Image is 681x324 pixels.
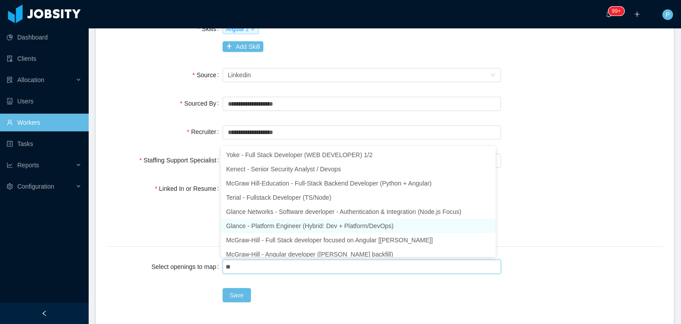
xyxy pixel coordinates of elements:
i: icon: check [485,152,490,158]
i: icon: check [485,237,490,243]
i: icon: check [485,166,490,172]
li: McGraw-Hill - Angular developer ([PERSON_NAME] backfill) [221,247,496,261]
span: Configuration [17,183,54,190]
span: P [665,9,669,20]
li: Terial - Fullstack Developer (TS/Node) [221,190,496,205]
span: Angular 2 [223,24,259,34]
label: Sourced By [180,100,223,107]
input: Select openings to map [225,261,234,272]
sup: 1724 [608,7,624,16]
a: icon: robotUsers [7,92,82,110]
span: Allocation [17,76,44,83]
i: icon: close [250,27,255,31]
i: icon: line-chart [7,162,13,168]
div: Linkedin [228,68,251,82]
a: icon: profileTasks [7,135,82,153]
a: icon: userWorkers [7,114,82,131]
button: Save [223,288,251,302]
i: icon: plus [634,11,640,17]
li: Yoke - Full Stack Developer (WEB DEVELOPER) 1/2 [221,148,496,162]
i: icon: solution [7,77,13,83]
label: Linked In or Resume [155,185,223,192]
li: Glance Networks - Software deverloper - Authentication & Integration (Node.js Focus) [221,205,496,219]
i: icon: check [485,223,490,229]
a: icon: auditClients [7,50,82,67]
label: Source [192,71,223,79]
li: Glance - Platform Engineer (Hybrid: Dev + Platform/DevOps) [221,219,496,233]
li: McGraw Hill-Education - Full-Stack Backend Developer (Python + Angular) [221,176,496,190]
i: icon: check [485,252,490,257]
span: Reports [17,162,39,169]
i: icon: check [485,195,490,200]
label: Staffing Support Specialist [139,157,222,164]
i: icon: setting [7,183,13,190]
label: Skills [198,25,223,32]
label: Recruiter [187,128,223,135]
li: Kenect - Senior Security Analyst / Devops [221,162,496,176]
label: Select openings to map [151,263,222,270]
button: icon: plusAdd Skill [223,41,263,52]
li: McGraw-Hill - Full Stack developer focused on Angular [[PERSON_NAME]] [221,233,496,247]
a: icon: pie-chartDashboard [7,28,82,46]
i: icon: check [485,181,490,186]
i: icon: bell [606,11,612,17]
i: icon: check [485,209,490,214]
